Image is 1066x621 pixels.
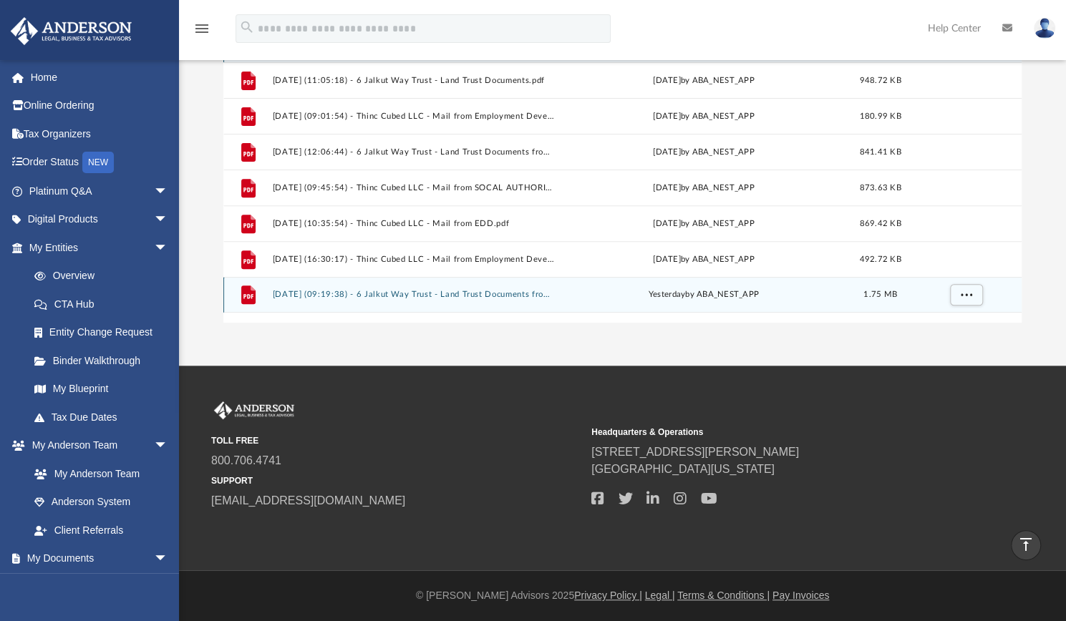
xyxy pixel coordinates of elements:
a: Anderson System [20,488,183,517]
a: Legal | [645,590,675,601]
img: Anderson Advisors Platinum Portal [6,17,136,45]
a: Order StatusNEW [10,148,190,177]
a: Digital Productsarrow_drop_down [10,205,190,234]
div: © [PERSON_NAME] Advisors 2025 [179,588,1066,603]
a: Tax Due Dates [20,403,190,431]
div: [DATE] by ABA_NEST_APP [562,217,845,230]
a: Overview [20,262,190,290]
i: search [239,19,255,35]
a: vertical_align_top [1011,530,1041,560]
div: [DATE] by ABA_NEST_APP [562,146,845,159]
button: [DATE] (09:01:54) - Thinc Cubed LLC - Mail from Employment Development Department.pdf [272,112,556,121]
i: menu [193,20,210,37]
a: Entity Change Request [20,318,190,347]
div: grid [223,26,1022,323]
span: 948.72 KB [859,77,901,84]
a: My Documentsarrow_drop_down [10,544,183,573]
div: NEW [82,152,114,173]
button: [DATE] (12:06:44) - 6 Jalkut Way Trust - Land Trust Documents from [PERSON_NAME].pdf [272,147,556,157]
a: [STREET_ADDRESS][PERSON_NAME] [591,446,799,458]
button: [DATE] (09:45:54) - Thinc Cubed LLC - Mail from SOCAL AUTHORIZATION CENTER.pdf [272,183,556,192]
span: arrow_drop_down [154,205,183,235]
span: yesterday [649,290,685,298]
a: My Anderson Team [20,459,175,488]
a: My Entitiesarrow_drop_down [10,233,190,262]
small: SUPPORT [211,474,581,487]
a: CTA Hub [20,290,190,318]
span: 180.99 KB [859,112,901,120]
a: Platinum Q&Aarrow_drop_down [10,177,190,205]
a: 800.706.4741 [211,454,281,466]
button: [DATE] (09:19:38) - 6 Jalkut Way Trust - Land Trust Documents from [PERSON_NAME].pdf [272,290,556,299]
button: More options [950,284,983,305]
img: Anderson Advisors Platinum Portal [211,401,297,420]
span: arrow_drop_down [154,544,183,574]
div: [DATE] by ABA_NEST_APP [562,74,845,87]
i: vertical_align_top [1017,536,1034,553]
button: [DATE] (10:35:54) - Thinc Cubed LLC - Mail from EDD.pdf [272,219,556,228]
a: menu [193,27,210,37]
span: 873.63 KB [859,184,901,192]
div: [DATE] by ABA_NEST_APP [562,182,845,195]
button: [DATE] (11:05:18) - 6 Jalkut Way Trust - Land Trust Documents.pdf [272,76,556,85]
a: My Anderson Teamarrow_drop_down [10,431,183,460]
a: Binder Walkthrough [20,346,190,375]
small: Headquarters & Operations [591,426,961,439]
span: arrow_drop_down [154,431,183,461]
span: 841.41 KB [859,148,901,156]
a: [GEOGRAPHIC_DATA][US_STATE] [591,463,775,475]
a: [EMAIL_ADDRESS][DOMAIN_NAME] [211,494,405,507]
a: Pay Invoices [772,590,829,601]
span: arrow_drop_down [154,177,183,206]
span: arrow_drop_down [154,233,183,263]
a: Home [10,63,190,92]
div: [DATE] by ABA_NEST_APP [562,253,845,266]
a: Tax Organizers [10,119,190,148]
span: 492.72 KB [859,255,901,263]
img: User Pic [1034,18,1055,39]
div: by ABA_NEST_APP [562,288,845,301]
a: Box [20,572,175,601]
div: [DATE] by ABA_NEST_APP [562,110,845,123]
a: Client Referrals [20,516,183,544]
a: Terms & Conditions | [677,590,770,601]
a: Online Ordering [10,92,190,120]
span: 869.42 KB [859,220,901,228]
a: Privacy Policy | [574,590,642,601]
a: My Blueprint [20,375,183,404]
small: TOLL FREE [211,434,581,447]
span: 1.75 MB [863,290,897,298]
button: [DATE] (16:30:17) - Thinc Cubed LLC - Mail from Employment Development Department.pdf [272,255,556,264]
